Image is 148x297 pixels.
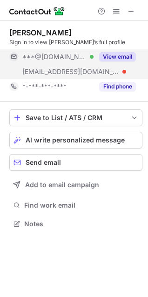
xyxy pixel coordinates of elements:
[26,159,61,166] span: Send email
[25,181,99,189] span: Add to email campaign
[26,114,126,121] div: Save to List / ATS / CRM
[9,6,65,17] img: ContactOut v5.3.10
[9,109,142,126] button: save-profile-one-click
[99,82,136,91] button: Reveal Button
[26,136,125,144] span: AI write personalized message
[22,67,119,76] span: [EMAIL_ADDRESS][DOMAIN_NAME]
[9,28,72,37] div: [PERSON_NAME]
[9,217,142,230] button: Notes
[22,53,87,61] span: ***@[DOMAIN_NAME]
[9,132,142,148] button: AI write personalized message
[24,220,139,228] span: Notes
[24,201,139,209] span: Find work email
[9,199,142,212] button: Find work email
[99,52,136,61] button: Reveal Button
[9,38,142,47] div: Sign in to view [PERSON_NAME]’s full profile
[9,154,142,171] button: Send email
[9,176,142,193] button: Add to email campaign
